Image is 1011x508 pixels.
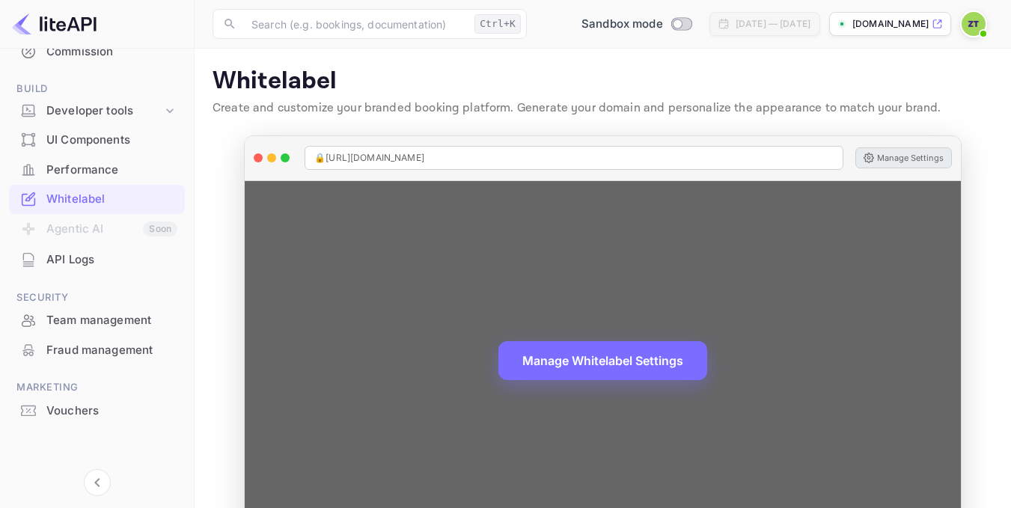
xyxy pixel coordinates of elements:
[84,469,111,496] button: Collapse navigation
[9,156,185,183] a: Performance
[213,100,993,117] p: Create and customize your branded booking platform. Generate your domain and personalize the appe...
[852,17,929,31] p: [DOMAIN_NAME]
[9,245,185,273] a: API Logs
[498,341,707,380] button: Manage Whitelabel Settings
[46,342,177,359] div: Fraud management
[9,336,185,365] div: Fraud management
[855,147,952,168] button: Manage Settings
[575,16,697,33] div: Switch to Production mode
[46,403,177,420] div: Vouchers
[12,12,97,36] img: LiteAPI logo
[46,312,177,329] div: Team management
[9,37,185,65] a: Commission
[9,379,185,396] span: Marketing
[46,43,177,61] div: Commission
[46,102,162,120] div: Developer tools
[46,132,177,149] div: UI Components
[9,156,185,185] div: Performance
[581,16,663,33] span: Sandbox mode
[9,306,185,335] div: Team management
[9,397,185,426] div: Vouchers
[9,98,185,124] div: Developer tools
[9,37,185,67] div: Commission
[9,245,185,275] div: API Logs
[9,185,185,212] a: Whitelabel
[46,251,177,269] div: API Logs
[9,185,185,214] div: Whitelabel
[46,162,177,179] div: Performance
[213,67,993,97] p: Whitelabel
[9,126,185,155] div: UI Components
[9,397,185,424] a: Vouchers
[9,306,185,334] a: Team management
[962,12,986,36] img: Zafer Tepe
[314,151,424,165] span: 🔒 [URL][DOMAIN_NAME]
[242,9,468,39] input: Search (e.g. bookings, documentation)
[9,126,185,153] a: UI Components
[9,81,185,97] span: Build
[9,290,185,306] span: Security
[474,14,521,34] div: Ctrl+K
[46,191,177,208] div: Whitelabel
[9,336,185,364] a: Fraud management
[736,17,810,31] div: [DATE] — [DATE]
